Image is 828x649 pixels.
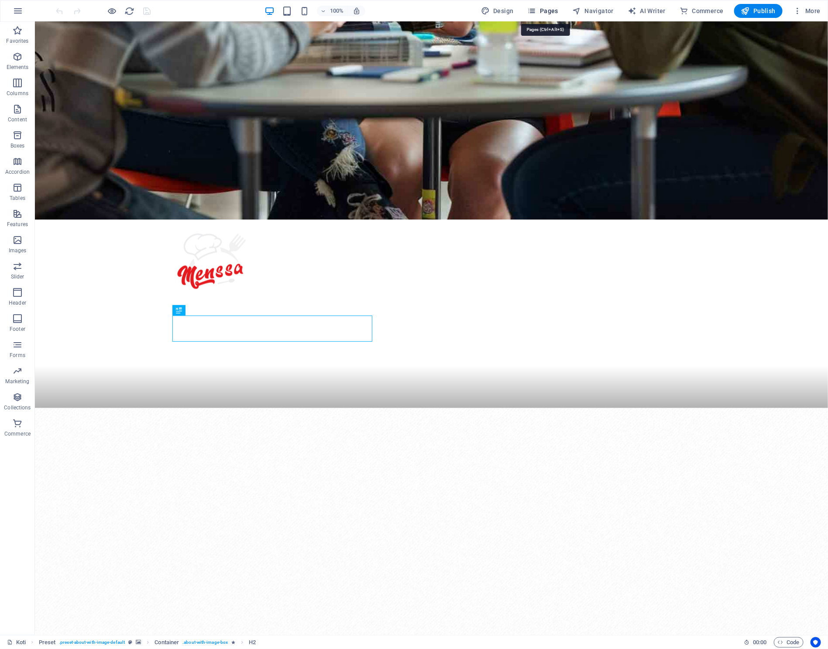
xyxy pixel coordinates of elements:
p: Elements [7,64,29,71]
span: Click to select. Double-click to edit [155,637,179,648]
span: Pages [528,7,558,15]
p: Slider [11,273,24,280]
p: Commerce [4,430,31,437]
span: Publish [741,7,776,15]
button: Code [774,637,804,648]
span: Commerce [680,7,724,15]
span: : [759,639,760,646]
i: This element is a customizable preset [128,640,132,645]
a: Click to cancel selection. Double-click to open Pages [7,637,26,648]
span: Click to select. Double-click to edit [39,637,56,648]
span: AI Writer [628,7,666,15]
p: Forms [10,352,25,359]
button: AI Writer [624,4,669,18]
span: 00 00 [753,637,766,648]
p: Accordion [5,168,30,175]
button: Usercentrics [811,637,821,648]
button: Change notification settings [5,36,91,43]
p: Features [7,221,28,228]
span: Click to select. Double-click to edit [249,637,256,648]
h6: 100% [330,6,344,16]
i: On resize automatically adjust zoom level to fit chosen device. [353,7,361,15]
span: Navigator [572,7,614,15]
button: 100% [317,6,348,16]
p: Images [9,247,27,254]
button: More [790,4,824,18]
span: More [793,7,821,15]
span: Design [481,7,514,15]
button: Click here to leave preview mode and continue editing [107,6,117,16]
img: svg+xml;base64,PHN2ZyB3aWR0aD0iMTI4IiBoZWlnaHQ9IjEyOCIgdmlld0JveD0iMCAwIDEyOCAxMjgiIGZpbGw9Im5vbm... [10,4,16,10]
h6: Session time [744,637,767,648]
p: Header [9,299,26,306]
p: Boxes [10,142,25,149]
nav: breadcrumb [39,637,256,648]
span: Code [778,637,800,648]
span: . preset-about-with-image-default [59,637,125,648]
button: Design [478,4,517,18]
img: close_btn_light.svg [143,5,154,16]
button: Publish [734,4,783,18]
button: Navigator [569,4,617,18]
p: Collections [4,404,31,411]
div: Browsing Protection by F-Secure [73,62,154,70]
i: This element contains a background [136,640,141,645]
p: Content [8,116,27,123]
i: Reload page [125,6,135,16]
button: Commerce [676,4,727,18]
div: Design (Ctrl+Alt+Y) [478,4,517,18]
p: Columns [7,90,28,97]
p: Tables [10,195,25,202]
img: aCRQcSAiig3IJuIO4Da8DR+OybdxEHA6MlLuT+tA8DqyFl0CzN3eB1MqcY+rYITS8+keU6fS7VGhKUlQoSlJUKEpSVChKUlQo... [135,52,154,62]
p: Marketing [5,378,29,385]
p: Footer [10,326,25,333]
button: Pages [524,4,562,18]
p: Favorites [6,38,28,45]
div: [URL][DOMAIN_NAME] [5,25,154,32]
div: Shopping on this website is safe. [5,16,154,24]
span: . about-with-image-box [182,637,228,648]
i: Element contains an animation [231,640,235,645]
button: reload [124,6,135,16]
